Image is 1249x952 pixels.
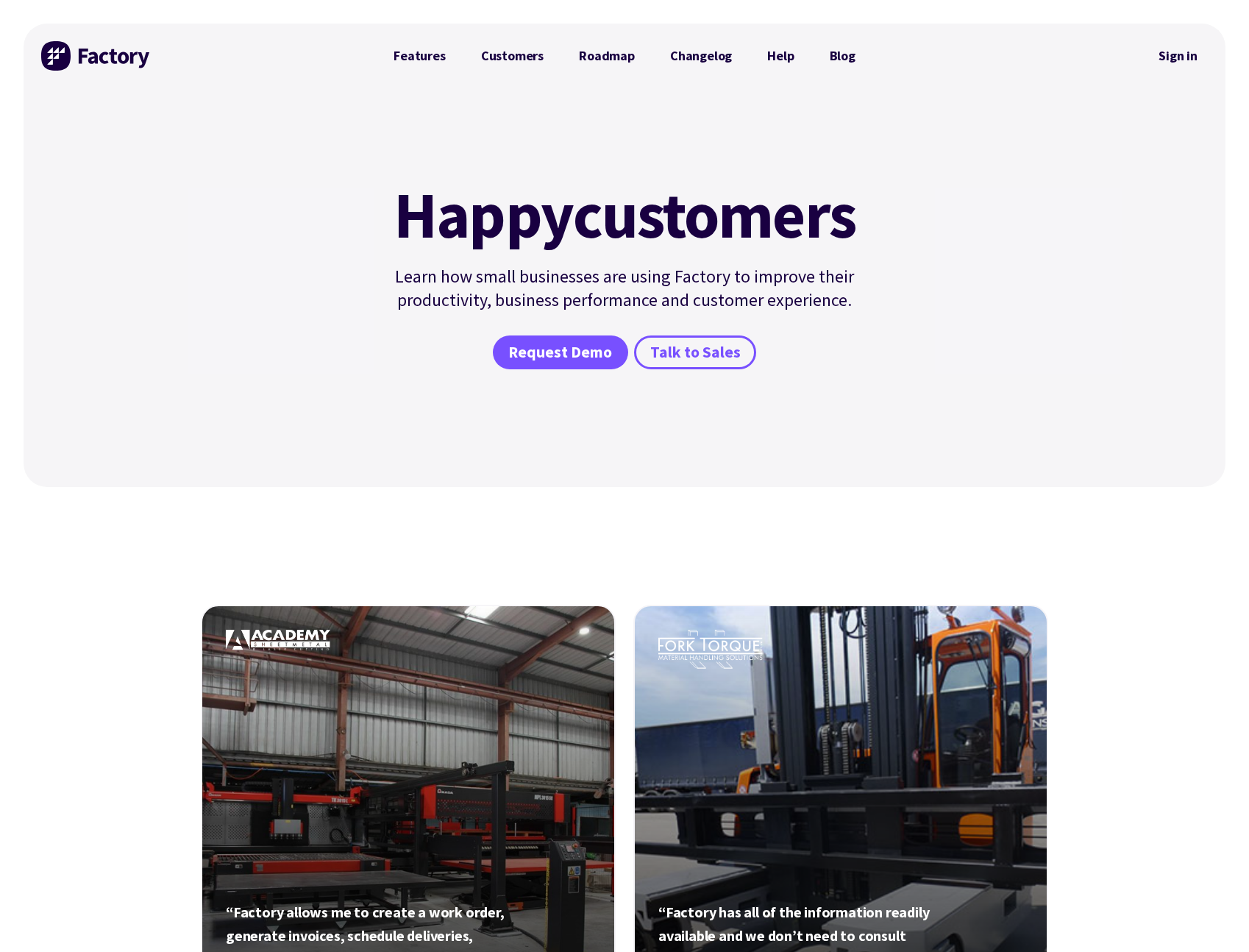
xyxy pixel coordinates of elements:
a: Customers [463,41,561,71]
p: Learn how small businesses are using Factory to improve their productivity, business performance ... [385,265,864,312]
a: Roadmap [561,41,652,71]
a: Blog [812,41,873,71]
span: Request Demo [508,342,612,363]
a: Talk to Sales [634,335,756,369]
span: Talk to Sales [650,342,741,363]
img: Factory [41,41,152,71]
nav: Secondary Navigation [1148,39,1208,73]
a: Features [376,41,463,71]
nav: Primary Navigation [376,41,873,71]
a: Help [750,41,811,71]
a: Request Demo [493,335,628,369]
a: Sign in [1148,39,1208,73]
a: Changelog [652,41,750,71]
mark: Happy [394,182,573,247]
h1: customers [385,182,864,247]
